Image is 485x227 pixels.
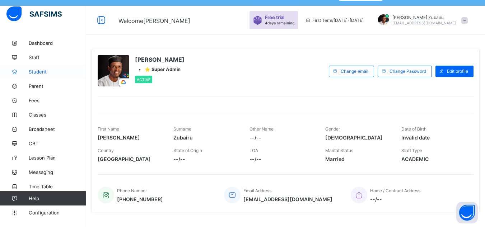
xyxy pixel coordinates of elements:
span: Time Table [29,184,86,189]
span: First Name [98,126,119,132]
span: Free trial [265,15,291,20]
span: Home / Contract Address [370,188,420,193]
span: [DEMOGRAPHIC_DATA] [325,134,390,141]
span: Configuration [29,210,86,216]
img: sticker-purple.71386a28dfed39d6af7621340158ba97.svg [253,16,262,25]
div: • [135,67,185,72]
span: 4 days remaining [265,21,294,25]
span: --/-- [250,134,314,141]
span: Edit profile [447,68,468,74]
span: [EMAIL_ADDRESS][DOMAIN_NAME] [243,196,332,202]
span: --/-- [370,196,420,202]
span: Other Name [250,126,274,132]
span: Active [137,77,150,82]
span: session/term information [305,18,364,23]
span: State of Origin [173,148,202,153]
span: ⭐ Super Admin [145,67,181,72]
span: --/-- [250,156,314,162]
button: Open asap [456,202,478,223]
span: Marital Status [325,148,353,153]
span: [PERSON_NAME] [135,56,185,63]
span: CBT [29,141,86,146]
span: Classes [29,112,86,118]
span: Date of Birth [401,126,426,132]
span: Email Address [243,188,271,193]
span: [EMAIL_ADDRESS][DOMAIN_NAME] [392,21,456,25]
span: Change Password [390,68,426,74]
span: Phone Number [117,188,147,193]
span: LGA [250,148,258,153]
span: ACADEMIC [401,156,466,162]
span: Gender [325,126,340,132]
span: Help [29,195,86,201]
span: Married [325,156,390,162]
span: [PHONE_NUMBER] [117,196,163,202]
span: Staff Type [401,148,422,153]
span: --/-- [173,156,238,162]
span: Broadsheet [29,126,86,132]
span: Change email [341,68,368,74]
span: Zubairu [173,134,238,141]
span: [PERSON_NAME] Zubairu [392,15,456,20]
span: Lesson Plan [29,155,86,161]
span: Fees [29,98,86,103]
span: Staff [29,55,86,60]
span: Surname [173,126,191,132]
span: Welcome [PERSON_NAME] [118,17,190,24]
span: Student [29,69,86,75]
span: Dashboard [29,40,86,46]
span: Country [98,148,114,153]
div: Umar FaruqZubairu [371,14,471,26]
span: [GEOGRAPHIC_DATA] [98,156,163,162]
span: Parent [29,83,86,89]
span: Messaging [29,169,86,175]
span: Invalid date [401,134,466,141]
img: safsims [6,6,62,22]
span: [PERSON_NAME] [98,134,163,141]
